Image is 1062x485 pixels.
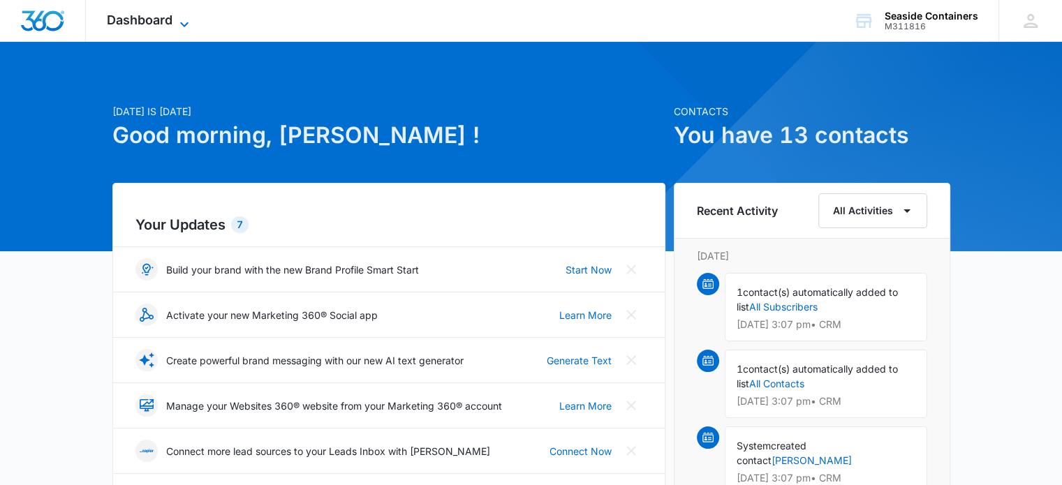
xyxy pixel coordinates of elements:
a: Learn More [559,398,612,413]
p: [DATE] [697,248,927,263]
div: account id [885,22,978,31]
button: Close [620,394,642,417]
button: All Activities [818,193,927,228]
span: 1 [737,286,743,298]
p: Create powerful brand messaging with our new AI text generator [166,353,464,368]
a: Start Now [566,262,612,277]
h1: Good morning, [PERSON_NAME] ! [112,119,665,152]
p: Contacts [674,104,950,119]
div: account name [885,10,978,22]
button: Close [620,304,642,326]
p: Build your brand with the new Brand Profile Smart Start [166,262,419,277]
p: [DATE] 3:07 pm • CRM [737,396,915,406]
a: Generate Text [547,353,612,368]
p: Manage your Websites 360® website from your Marketing 360® account [166,398,502,413]
p: [DATE] 3:07 pm • CRM [737,473,915,483]
h1: You have 13 contacts [674,119,950,152]
a: Connect Now [550,444,612,458]
button: Close [620,258,642,281]
a: All Subscribers [749,301,818,313]
span: System [737,440,771,452]
h6: Recent Activity [697,202,778,219]
p: [DATE] is [DATE] [112,104,665,119]
button: Close [620,440,642,462]
span: contact(s) automatically added to list [737,363,898,389]
p: [DATE] 3:07 pm • CRM [737,320,915,329]
p: Connect more lead sources to your Leads Inbox with [PERSON_NAME] [166,444,490,458]
button: Close [620,349,642,371]
p: Activate your new Marketing 360® Social app [166,308,378,322]
span: created contact [737,440,806,466]
a: All Contacts [749,378,804,389]
span: Dashboard [107,13,172,27]
h2: Your Updates [135,214,642,235]
a: Learn More [559,308,612,322]
a: [PERSON_NAME] [772,454,852,466]
span: contact(s) automatically added to list [737,286,898,313]
div: 7 [231,216,249,233]
span: 1 [737,363,743,375]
